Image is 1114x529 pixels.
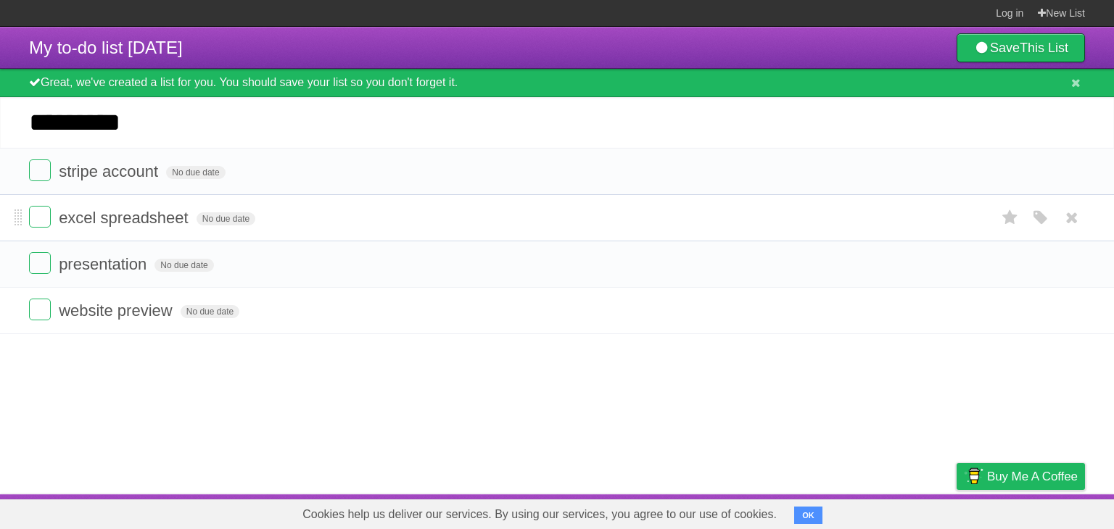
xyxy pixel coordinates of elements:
span: My to-do list [DATE] [29,38,183,57]
span: No due date [166,166,225,179]
span: website preview [59,301,176,320]
a: Terms [888,498,920,525]
a: About [764,498,794,525]
label: Done [29,159,51,181]
span: Cookies help us deliver our services. By using our services, you agree to our use of cookies. [288,500,791,529]
label: Star task [997,206,1024,230]
span: stripe account [59,162,162,180]
a: Privacy [938,498,975,525]
span: presentation [59,255,150,273]
span: Buy me a coffee [987,464,1078,489]
a: Suggest a feature [994,498,1085,525]
b: This List [1020,41,1068,55]
span: No due date [154,259,213,272]
label: Done [29,252,51,274]
span: excel spreadsheet [59,209,192,227]
a: SaveThis List [957,33,1085,62]
a: Buy me a coffee [957,463,1085,490]
img: Buy me a coffee [964,464,983,488]
span: No due date [197,212,255,225]
label: Done [29,299,51,320]
button: OK [794,507,822,524]
label: Done [29,206,51,228]
span: No due date [181,305,239,318]
a: Developers [812,498,870,525]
